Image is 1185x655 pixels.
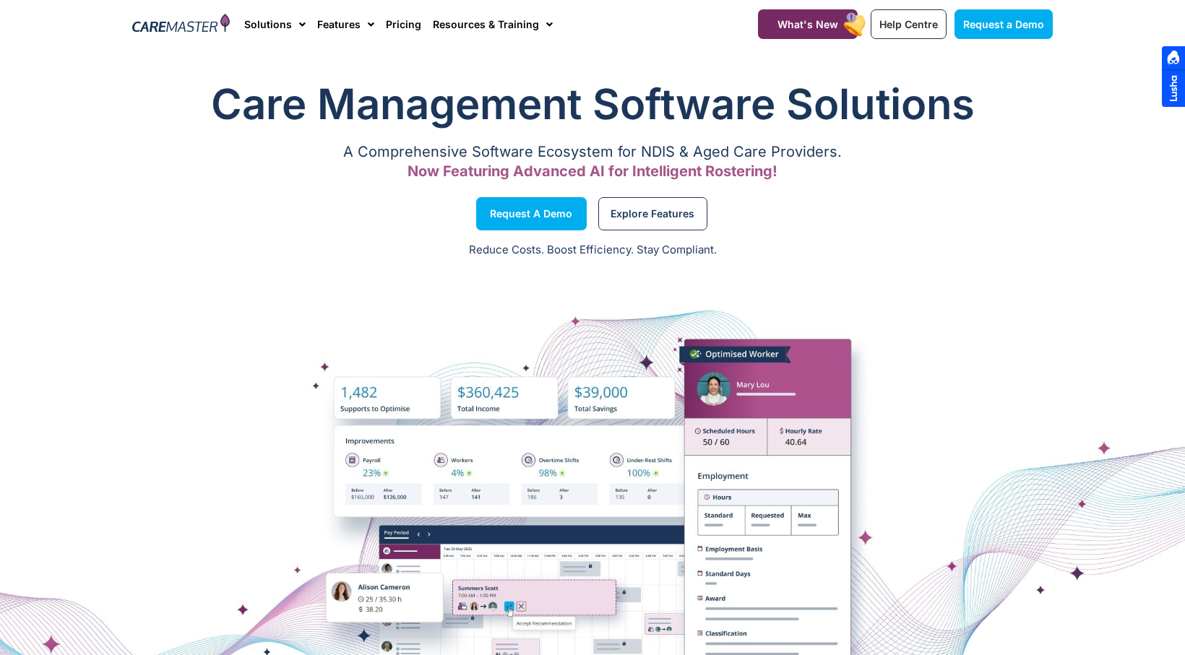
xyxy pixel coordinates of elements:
[132,14,230,35] img: CareMaster Logo
[777,18,838,30] span: What's New
[476,197,587,230] a: Request a Demo
[132,147,1053,157] p: A Comprehensive Software Ecosystem for NDIS & Aged Care Providers.
[758,9,858,39] a: What's New
[963,18,1044,30] span: Request a Demo
[408,162,777,180] span: Now Featuring Advanced AI for Intelligent Rostering!
[879,18,938,30] span: Help Centre
[490,210,572,217] span: Request a Demo
[611,210,694,217] span: Explore Features
[871,9,947,39] a: Help Centre
[132,75,1053,133] h1: Care Management Software Solutions
[598,197,707,230] a: Explore Features
[9,242,1176,259] p: Reduce Costs. Boost Efficiency. Stay Compliant.
[955,9,1053,39] a: Request a Demo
